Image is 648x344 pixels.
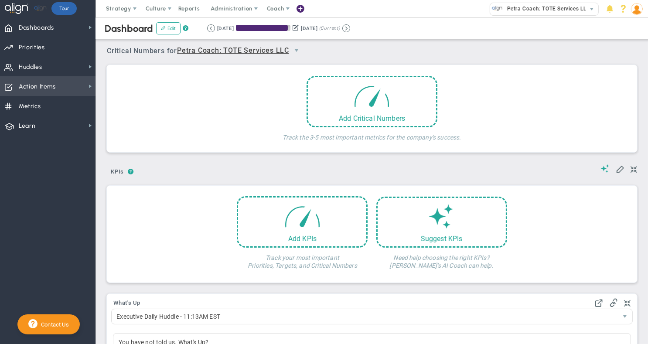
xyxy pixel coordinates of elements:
[146,5,166,12] span: Culture
[342,24,350,32] button: Go to next period
[19,38,45,57] span: Priorities
[217,24,234,32] div: [DATE]
[207,24,215,32] button: Go to previous period
[616,164,624,173] span: Edit My KPIs
[211,5,252,12] span: Administration
[376,248,507,269] h4: Need help choosing the right KPIs? [PERSON_NAME]'s AI Coach can help.
[503,3,591,14] span: Petra Coach: TOTE Services LLC
[492,3,503,14] img: 32314.Company.photo
[107,165,128,180] button: KPIs
[113,300,140,307] button: What's Up
[289,43,304,58] span: select
[156,22,181,34] button: Edit
[267,5,284,12] span: Coach
[19,97,41,116] span: Metrics
[107,165,128,179] span: KPIs
[112,309,617,324] span: Executive Daily Huddle - 11:13AM EST
[19,19,54,37] span: Dashboards
[586,3,598,15] span: select
[38,321,69,328] span: Contact Us
[105,23,153,34] span: Dashboard
[237,248,368,269] h4: Track your most important Priorities, Targets, and Critical Numbers
[236,25,290,31] div: Period Progress: 95% Day 87 of 91 with 4 remaining.
[19,117,35,135] span: Learn
[107,43,306,59] span: Critical Numbers for
[238,235,366,243] div: Add KPIs
[301,24,317,32] div: [DATE]
[617,309,632,324] span: select
[177,45,289,56] span: Petra Coach: TOTE Services LLC
[283,127,461,141] h4: Track the 3-5 most important metrics for the company's success.
[631,3,643,15] img: 197543.Person.photo
[319,24,340,32] span: (Current)
[601,164,610,173] span: Suggestions (AI Feature)
[19,78,56,96] span: Action Items
[378,235,506,243] div: Suggest KPIs
[308,114,436,123] div: Add Critical Numbers
[113,300,140,306] span: What's Up
[106,5,131,12] span: Strategy
[19,58,42,76] span: Huddles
